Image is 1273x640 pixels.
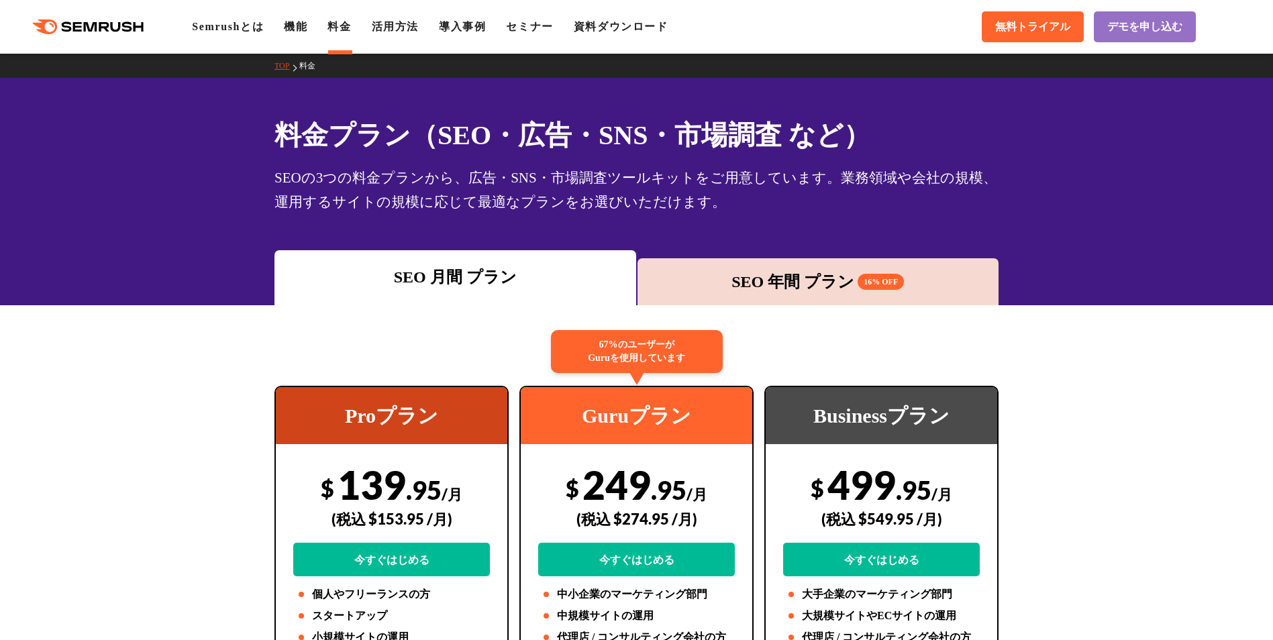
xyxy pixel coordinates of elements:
[538,461,735,576] div: 249
[192,21,264,32] a: Semrushとは
[274,115,999,155] h1: 料金プラン（SEO・広告・SNS・市場調査 など）
[406,474,442,505] span: .95
[783,543,980,576] a: 今すぐはじめる
[372,21,419,32] a: 活用方法
[293,608,490,624] li: スタートアップ
[982,11,1084,42] a: 無料トライアル
[686,485,707,503] span: /月
[783,461,980,576] div: 499
[783,608,980,624] li: 大規模サイトやECサイトの運用
[327,21,351,32] a: 料金
[439,21,486,32] a: 導入事例
[274,166,999,214] div: SEOの3つの料金プランから、広告・SNS・市場調査ツールキットをご用意しています。業務領域や会社の規模、運用するサイトの規模に応じて最適なプランをお選びいただけます。
[766,387,997,444] div: Businessプラン
[783,586,980,602] li: 大手企業のマーケティング部門
[299,61,325,70] a: 料金
[1094,11,1196,42] a: デモを申し込む
[858,274,904,290] span: 16% OFF
[276,387,507,444] div: Proプラン
[274,61,299,70] a: TOP
[574,21,668,32] a: 資料ダウンロード
[442,485,462,503] span: /月
[538,586,735,602] li: 中小企業のマーケティング部門
[293,543,490,576] a: 今すぐはじめる
[293,461,490,576] div: 139
[783,495,980,543] div: (税込 $549.95 /月)
[551,330,723,373] div: 67%のユーザーが Guruを使用しています
[931,485,952,503] span: /月
[1107,20,1182,34] span: デモを申し込む
[896,474,931,505] span: .95
[293,586,490,602] li: 個人やフリーランスの方
[538,608,735,624] li: 中規模サイトの運用
[506,21,553,32] a: セミナー
[521,387,752,444] div: Guruプラン
[995,20,1070,34] span: 無料トライアル
[651,474,686,505] span: .95
[284,21,307,32] a: 機能
[281,265,629,289] div: SEO 月間 プラン
[811,474,824,502] span: $
[566,474,579,502] span: $
[538,543,735,576] a: 今すぐはじめる
[321,474,334,502] span: $
[293,495,490,543] div: (税込 $153.95 /月)
[644,270,992,294] div: SEO 年間 プラン
[538,495,735,543] div: (税込 $274.95 /月)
